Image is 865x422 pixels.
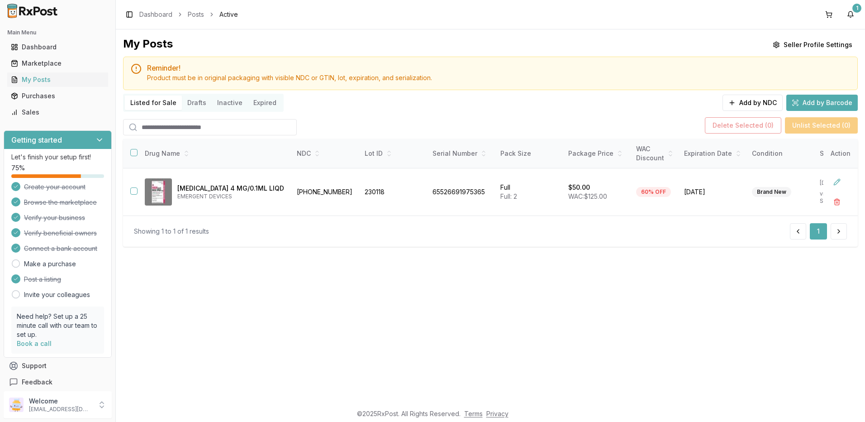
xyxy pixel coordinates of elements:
[843,7,858,22] button: 1
[834,391,856,413] iframe: Intercom live chat
[7,72,108,88] a: My Posts
[188,10,204,19] a: Posts
[752,187,791,197] div: Brand New
[297,149,354,158] div: NDC
[746,139,814,168] th: Condition
[365,149,422,158] div: Lot ID
[134,227,209,236] div: Showing 1 to 1 of 1 results
[786,95,858,111] button: Add by Barcode
[177,184,284,193] p: [MEDICAL_DATA] 4 MG/0.1ML LIQD
[29,406,92,413] p: [EMAIL_ADDRESS][DOMAIN_NAME]
[486,410,509,417] a: Privacy
[24,275,61,284] span: Post a listing
[7,104,108,120] a: Sales
[11,163,25,173] span: 75 %
[820,190,854,205] p: via NDC Search
[11,75,105,84] div: My Posts
[11,134,62,145] h3: Getting started
[219,10,238,19] span: Active
[823,139,858,168] th: Action
[495,168,563,216] td: Full
[4,40,112,54] button: Dashboard
[11,43,105,52] div: Dashboard
[291,168,359,216] td: [PHONE_NUMBER]
[24,213,85,222] span: Verify your business
[11,108,105,117] div: Sales
[17,312,99,339] p: Need help? Set up a 25 minute call with our team to set up.
[495,139,563,168] th: Pack Size
[7,88,108,104] a: Purchases
[4,72,112,87] button: My Posts
[684,187,741,197] span: [DATE]
[248,96,282,110] button: Expired
[684,149,741,158] div: Expiration Date
[147,64,850,72] h5: Reminder!
[177,193,284,200] p: EMERGENT DEVICES
[139,10,238,19] nav: breadcrumb
[767,37,858,53] button: Seller Profile Settings
[4,56,112,71] button: Marketplace
[636,187,671,197] div: 60% OFF
[432,149,490,158] div: Serial Number
[29,397,92,406] p: Welcome
[139,10,172,19] a: Dashboard
[147,73,850,82] div: Product must be in original packaging with visible NDC or GTIN, lot, expiration, and serialization.
[820,149,854,158] div: Source
[9,398,24,412] img: User avatar
[4,358,112,374] button: Support
[829,174,845,190] button: Edit
[145,149,284,158] div: Drug Name
[24,244,97,253] span: Connect a bank account
[24,290,90,299] a: Invite your colleagues
[810,223,827,240] button: 1
[11,59,105,68] div: Marketplace
[182,96,212,110] button: Drafts
[24,198,97,207] span: Browse the marketplace
[22,378,52,387] span: Feedback
[7,55,108,72] a: Marketplace
[11,91,105,101] div: Purchases
[636,144,673,163] div: WAC Discount
[212,96,248,110] button: Inactive
[427,168,495,216] td: 65526691975365
[145,178,172,206] img: Narcan 4 MG/0.1ML LIQD
[568,149,625,158] div: Package Price
[4,105,112,120] button: Sales
[7,39,108,55] a: Dashboard
[11,153,104,162] p: Let's finish your setup first!
[123,37,173,53] div: My Posts
[17,340,52,347] a: Book a call
[4,89,112,103] button: Purchases
[24,229,97,238] span: Verify beneficial owners
[359,168,427,216] td: 230118
[24,259,76,269] a: Make a purchase
[820,179,854,187] p: [DATE]
[722,95,783,111] button: Add by NDC
[7,29,108,36] h2: Main Menu
[4,4,62,18] img: RxPost Logo
[125,96,182,110] button: Listed for Sale
[24,182,86,192] span: Create your account
[4,374,112,390] button: Feedback
[500,192,517,200] span: Full: 2
[568,192,607,200] span: WAC: $125.00
[568,183,590,192] p: $50.00
[852,4,861,13] div: 1
[829,194,845,210] button: Delete
[464,410,483,417] a: Terms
